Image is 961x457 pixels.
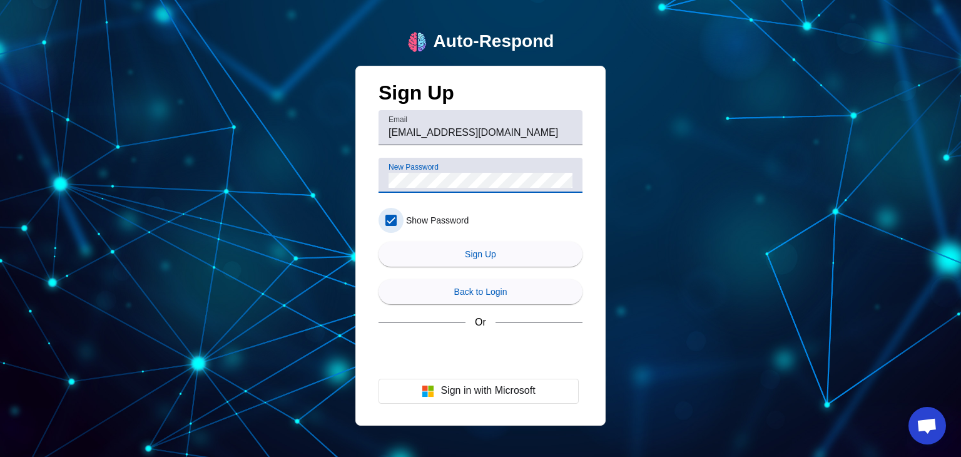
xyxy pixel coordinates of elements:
button: Back to Login [379,279,582,304]
button: Sign in with Microsoft [379,379,579,404]
label: Show Password [404,214,469,227]
div: Open chat [908,407,946,444]
span: Sign Up [465,249,496,259]
iframe: Sign in with Google Button [372,340,585,367]
span: Or [475,317,486,328]
img: logo [407,32,427,52]
a: logoAuto-Respond [407,31,554,53]
span: Back to Login [454,287,507,297]
mat-label: Email [389,116,407,124]
mat-label: New Password [389,163,439,172]
h1: Sign Up [379,81,582,111]
img: Microsoft logo [422,385,434,398]
button: Sign Up [379,242,582,267]
div: Auto-Respond [434,31,554,53]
